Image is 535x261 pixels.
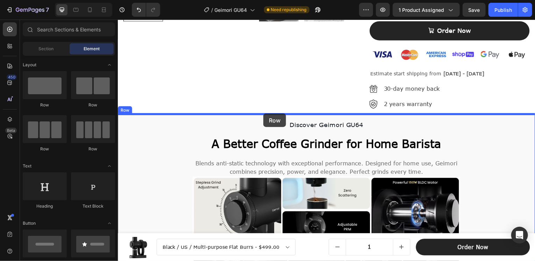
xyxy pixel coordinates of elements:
[23,22,115,36] input: Search Sections & Elements
[104,59,115,70] span: Toggle open
[212,6,213,14] span: /
[469,7,480,13] span: Save
[488,3,518,17] button: Publish
[23,102,67,108] div: Row
[118,20,535,261] iframe: Design area
[23,203,67,209] div: Heading
[215,6,247,14] span: Geimori GU64
[463,3,486,17] button: Save
[23,163,31,169] span: Text
[399,6,444,14] span: 1 product assigned
[7,74,17,80] div: 450
[71,203,115,209] div: Text Block
[71,102,115,108] div: Row
[132,3,160,17] div: Undo/Redo
[23,146,67,152] div: Row
[511,227,528,244] div: Open Intercom Messenger
[3,3,52,17] button: 7
[393,3,460,17] button: 1 product assigned
[104,161,115,172] span: Toggle open
[5,128,17,133] div: Beta
[46,6,49,14] p: 7
[39,46,54,52] span: Section
[23,62,36,68] span: Layout
[104,218,115,229] span: Toggle open
[271,7,307,13] span: Need republishing
[494,6,512,14] div: Publish
[71,146,115,152] div: Row
[84,46,100,52] span: Element
[23,220,36,226] span: Button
